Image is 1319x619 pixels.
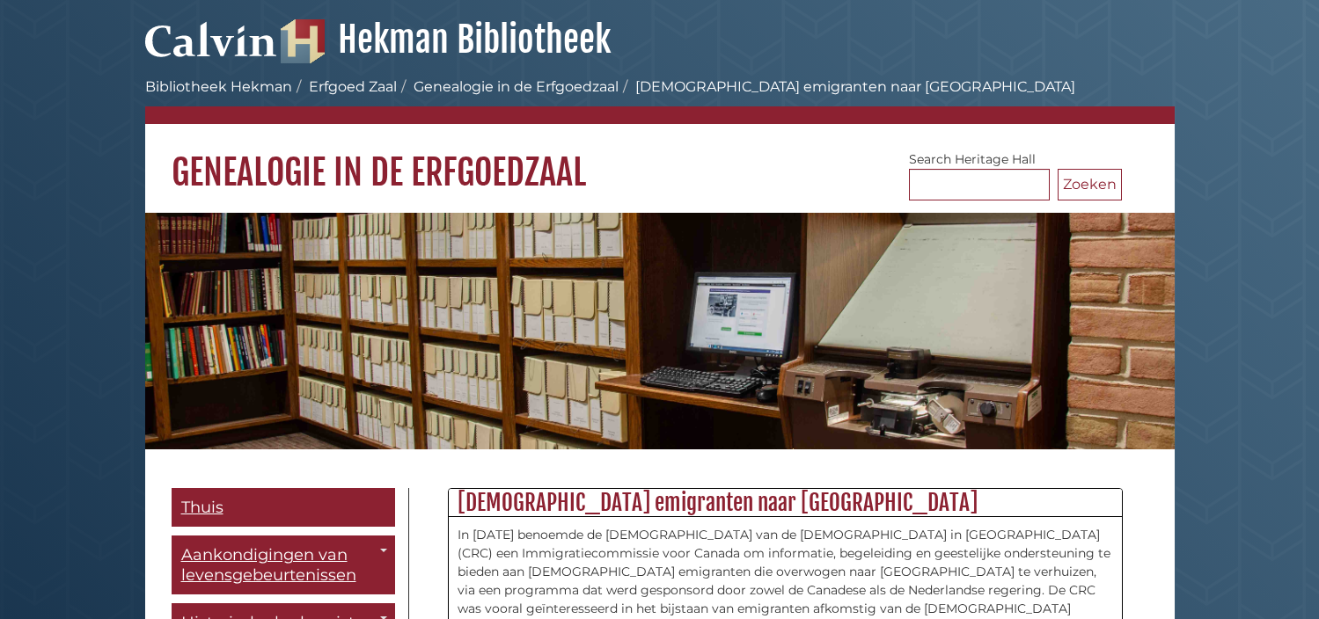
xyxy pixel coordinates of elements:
[181,498,223,517] span: Thuis
[145,14,277,63] img: Calvin
[145,40,277,56] a: Calvin University
[309,78,397,95] a: Erfgoed Zaal
[619,76,1075,98] li: [DEMOGRAPHIC_DATA] emigranten naar [GEOGRAPHIC_DATA]
[449,489,1122,517] h2: [DEMOGRAPHIC_DATA] emigranten naar [GEOGRAPHIC_DATA]
[172,535,395,594] a: Aankondigingen van levensgebeurtenissen
[145,76,1175,124] nav: paneermeel
[145,78,292,95] a: Bibliotheek Hekman
[181,545,356,585] span: Aankondigingen van levensgebeurtenissen
[281,19,325,63] img: Hekman Library Logo
[281,18,611,62] a: Hekman Bibliotheek
[145,124,1175,194] h1: Genealogie in de Erfgoedzaal
[172,488,395,528] a: Thuis
[414,78,619,95] a: Genealogie in de Erfgoedzaal
[1058,169,1122,200] button: Zoeken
